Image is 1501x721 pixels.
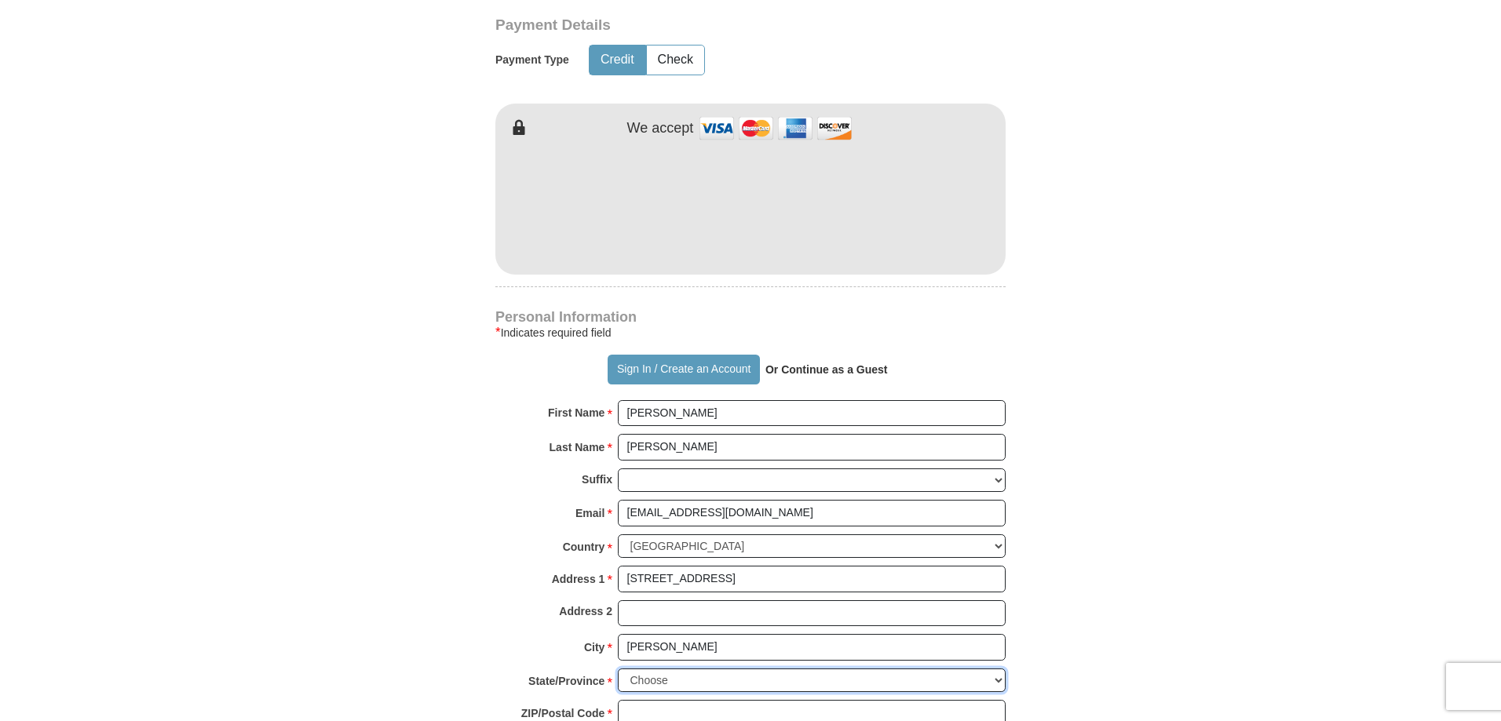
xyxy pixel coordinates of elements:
strong: State/Province [528,670,604,692]
strong: Address 2 [559,600,612,622]
strong: First Name [548,402,604,424]
strong: City [584,636,604,658]
strong: Last Name [550,436,605,458]
button: Sign In / Create an Account [608,355,759,384]
img: credit cards accepted [697,111,854,145]
h5: Payment Type [495,53,569,67]
h4: Personal Information [495,311,1006,323]
strong: Or Continue as a Guest [765,363,888,376]
div: Indicates required field [495,323,1006,342]
h4: We accept [627,120,694,137]
strong: Address 1 [552,568,605,590]
h3: Payment Details [495,16,896,35]
button: Check [647,46,704,75]
button: Credit [590,46,645,75]
strong: Country [563,536,605,558]
strong: Email [575,502,604,524]
strong: Suffix [582,468,612,490]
